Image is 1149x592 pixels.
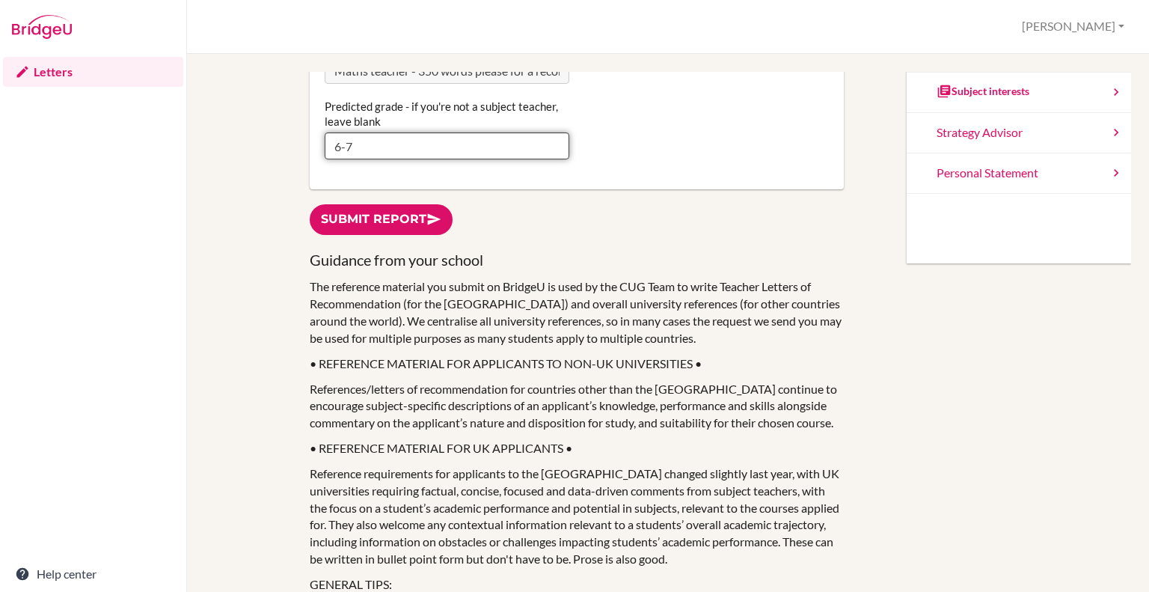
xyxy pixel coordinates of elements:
[3,559,183,589] a: Help center
[3,57,183,87] a: Letters
[1015,13,1131,40] button: [PERSON_NAME]
[907,153,1131,194] a: Personal Statement
[310,466,844,568] p: Reference requirements for applicants to the [GEOGRAPHIC_DATA] changed slightly last year, with U...
[310,250,844,270] h3: Guidance from your school
[325,99,569,129] label: Predicted grade - if you're not a subject teacher, leave blank
[310,204,453,235] a: Submit report
[12,15,72,39] img: Bridge-U
[937,84,1029,99] div: Subject interests
[907,73,1131,113] a: Subject interests
[310,440,844,457] p: • REFERENCE MATERIAL FOR UK APPLICANTS •
[310,381,844,433] p: References/letters of recommendation for countries other than the [GEOGRAPHIC_DATA] continue to e...
[310,278,844,347] p: The reference material you submit on BridgeU is used by the CUG Team to write Teacher Letters of ...
[907,113,1131,153] a: Strategy Advisor
[310,355,844,373] p: • REFERENCE MATERIAL FOR APPLICANTS TO NON-UK UNIVERSITIES •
